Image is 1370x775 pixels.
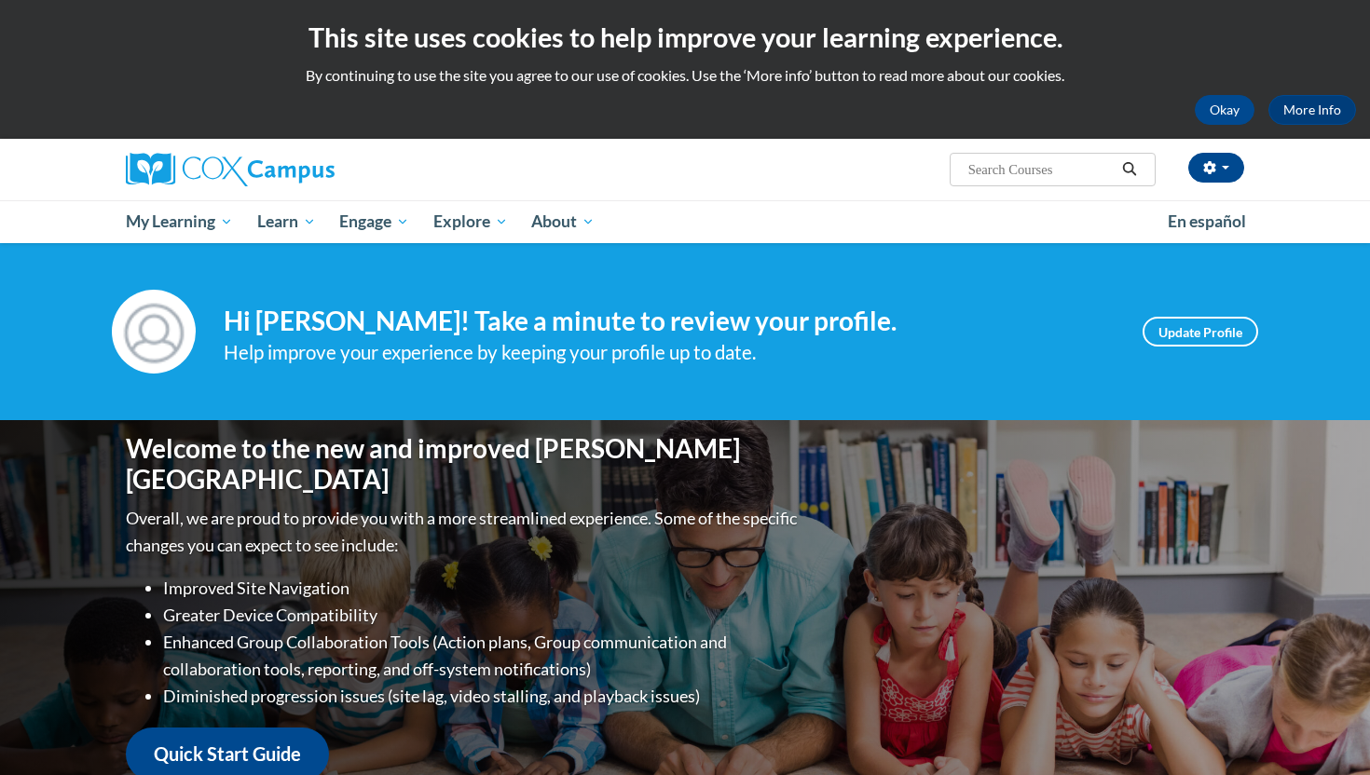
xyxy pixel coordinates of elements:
span: En español [1168,211,1246,231]
iframe: Button to launch messaging window [1295,700,1355,760]
p: By continuing to use the site you agree to our use of cookies. Use the ‘More info’ button to read... [14,65,1356,86]
input: Search Courses [966,158,1116,181]
a: Cox Campus [126,153,480,186]
li: Improved Site Navigation [163,575,801,602]
h1: Welcome to the new and improved [PERSON_NAME][GEOGRAPHIC_DATA] [126,433,801,496]
button: Okay [1195,95,1254,125]
div: Main menu [98,200,1272,243]
img: Cox Campus [126,153,335,186]
h4: Hi [PERSON_NAME]! Take a minute to review your profile. [224,306,1115,337]
li: Greater Device Compatibility [163,602,801,629]
span: My Learning [126,211,233,233]
a: Engage [327,200,421,243]
span: About [531,211,595,233]
span: Explore [433,211,508,233]
a: Explore [421,200,520,243]
span: Engage [339,211,409,233]
span: Learn [257,211,316,233]
li: Enhanced Group Collaboration Tools (Action plans, Group communication and collaboration tools, re... [163,629,801,683]
a: More Info [1268,95,1356,125]
a: En español [1156,202,1258,241]
a: About [520,200,608,243]
a: Update Profile [1143,317,1258,347]
button: Search [1116,158,1144,181]
button: Account Settings [1188,153,1244,183]
li: Diminished progression issues (site lag, video stalling, and playback issues) [163,683,801,710]
img: Profile Image [112,290,196,374]
p: Overall, we are proud to provide you with a more streamlined experience. Some of the specific cha... [126,505,801,559]
h2: This site uses cookies to help improve your learning experience. [14,19,1356,56]
a: Learn [245,200,328,243]
div: Help improve your experience by keeping your profile up to date. [224,337,1115,368]
a: My Learning [114,200,245,243]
